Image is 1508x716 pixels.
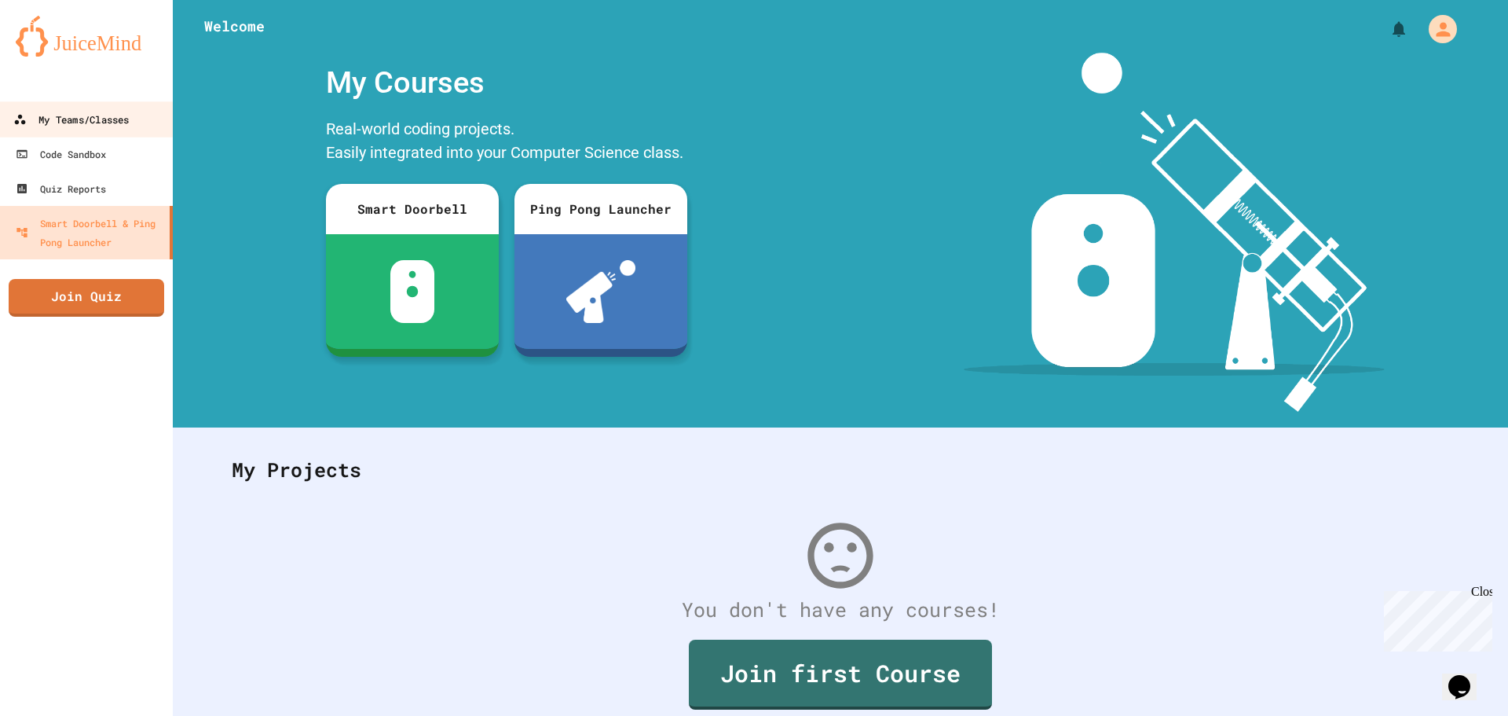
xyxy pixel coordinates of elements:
[566,260,636,323] img: ppl-with-ball.png
[318,53,695,113] div: My Courses
[216,439,1465,501] div: My Projects
[6,6,108,100] div: Chat with us now!Close
[9,279,164,317] a: Join Quiz
[689,640,992,710] a: Join first Course
[16,16,157,57] img: logo-orange.svg
[318,113,695,172] div: Real-world coding projects. Easily integrated into your Computer Science class.
[1378,585,1492,652] iframe: chat widget
[16,145,106,163] div: Code Sandbox
[514,184,687,234] div: Ping Pong Launcher
[1360,16,1412,42] div: My Notifications
[1412,11,1461,47] div: My Account
[964,53,1385,412] img: banner-image-my-projects.png
[390,260,435,323] img: sdb-white.svg
[326,184,499,234] div: Smart Doorbell
[16,179,106,198] div: Quiz Reports
[13,110,129,130] div: My Teams/Classes
[1442,653,1492,700] iframe: chat widget
[216,595,1465,625] div: You don't have any courses!
[16,214,163,252] div: Smart Doorbell & Ping Pong Launcher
